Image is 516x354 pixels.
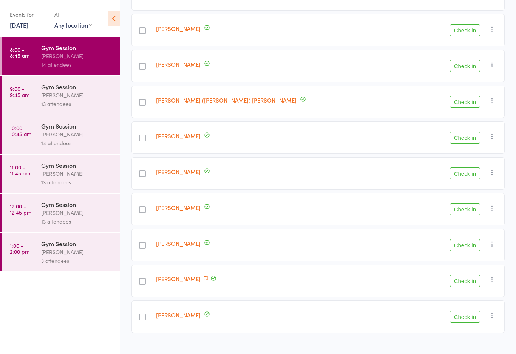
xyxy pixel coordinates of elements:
[41,200,113,208] div: Gym Session
[41,122,113,130] div: Gym Session
[156,96,297,104] a: [PERSON_NAME] ([PERSON_NAME]) [PERSON_NAME]
[41,60,113,69] div: 14 attendees
[156,60,201,68] a: [PERSON_NAME]
[41,161,113,169] div: Gym Session
[10,164,30,176] time: 11:00 - 11:45 am
[450,96,480,108] button: Check in
[41,139,113,147] div: 14 attendees
[450,132,480,144] button: Check in
[156,204,201,211] a: [PERSON_NAME]
[54,21,92,29] div: Any location
[41,169,113,178] div: [PERSON_NAME]
[10,8,47,21] div: Events for
[41,256,113,265] div: 3 attendees
[54,8,92,21] div: At
[156,311,201,319] a: [PERSON_NAME]
[41,208,113,217] div: [PERSON_NAME]
[10,125,31,137] time: 10:00 - 10:45 am
[156,275,201,283] a: [PERSON_NAME]
[10,86,29,98] time: 9:00 - 9:45 am
[41,91,113,100] div: [PERSON_NAME]
[450,239,480,251] button: Check in
[41,130,113,139] div: [PERSON_NAME]
[41,100,113,108] div: 13 attendees
[41,178,113,187] div: 13 attendees
[41,83,113,91] div: Gym Session
[450,24,480,36] button: Check in
[450,60,480,72] button: Check in
[2,76,120,115] a: 9:00 -9:45 amGym Session[PERSON_NAME]13 attendees
[156,239,201,247] a: [PERSON_NAME]
[156,25,201,32] a: [PERSON_NAME]
[2,233,120,271] a: 1:00 -2:00 pmGym Session[PERSON_NAME]3 attendees
[10,21,28,29] a: [DATE]
[41,217,113,226] div: 13 attendees
[41,239,113,248] div: Gym Session
[156,132,201,140] a: [PERSON_NAME]
[41,43,113,52] div: Gym Session
[450,167,480,179] button: Check in
[2,155,120,193] a: 11:00 -11:45 amGym Session[PERSON_NAME]13 attendees
[10,46,29,58] time: 8:00 - 8:45 am
[10,242,29,254] time: 1:00 - 2:00 pm
[2,194,120,232] a: 12:00 -12:45 pmGym Session[PERSON_NAME]13 attendees
[156,168,201,176] a: [PERSON_NAME]
[450,203,480,215] button: Check in
[450,311,480,323] button: Check in
[2,115,120,154] a: 10:00 -10:45 amGym Session[PERSON_NAME]14 attendees
[2,37,120,75] a: 8:00 -8:45 amGym Session[PERSON_NAME]14 attendees
[41,248,113,256] div: [PERSON_NAME]
[10,203,31,215] time: 12:00 - 12:45 pm
[450,275,480,287] button: Check in
[41,52,113,60] div: [PERSON_NAME]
